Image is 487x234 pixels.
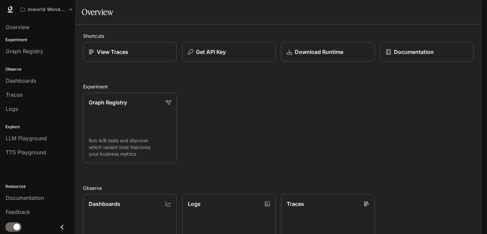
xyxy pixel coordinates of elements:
[182,42,276,62] button: Get API Key
[89,98,127,106] p: Graph Registry
[83,32,474,40] h2: Shortcuts
[287,200,304,208] p: Traces
[380,42,474,62] a: Documentation
[89,137,171,157] p: Run A/B tests and discover which variant best improves your business metrics
[188,200,201,208] p: Logs
[28,7,65,12] p: Inworld Wonderland
[394,48,434,56] p: Documentation
[83,83,474,90] h2: Experiment
[89,200,120,208] p: Dashboards
[83,42,177,62] a: View Traces
[295,48,343,56] p: Download Runtime
[83,184,474,191] h2: Observe
[17,3,76,16] button: All workspaces
[97,48,128,56] p: View Traces
[82,5,113,19] h1: Overview
[196,48,226,56] p: Get API Key
[281,42,375,62] a: Download Runtime
[83,93,177,163] a: Graph RegistryRun A/B tests and discover which variant best improves your business metrics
